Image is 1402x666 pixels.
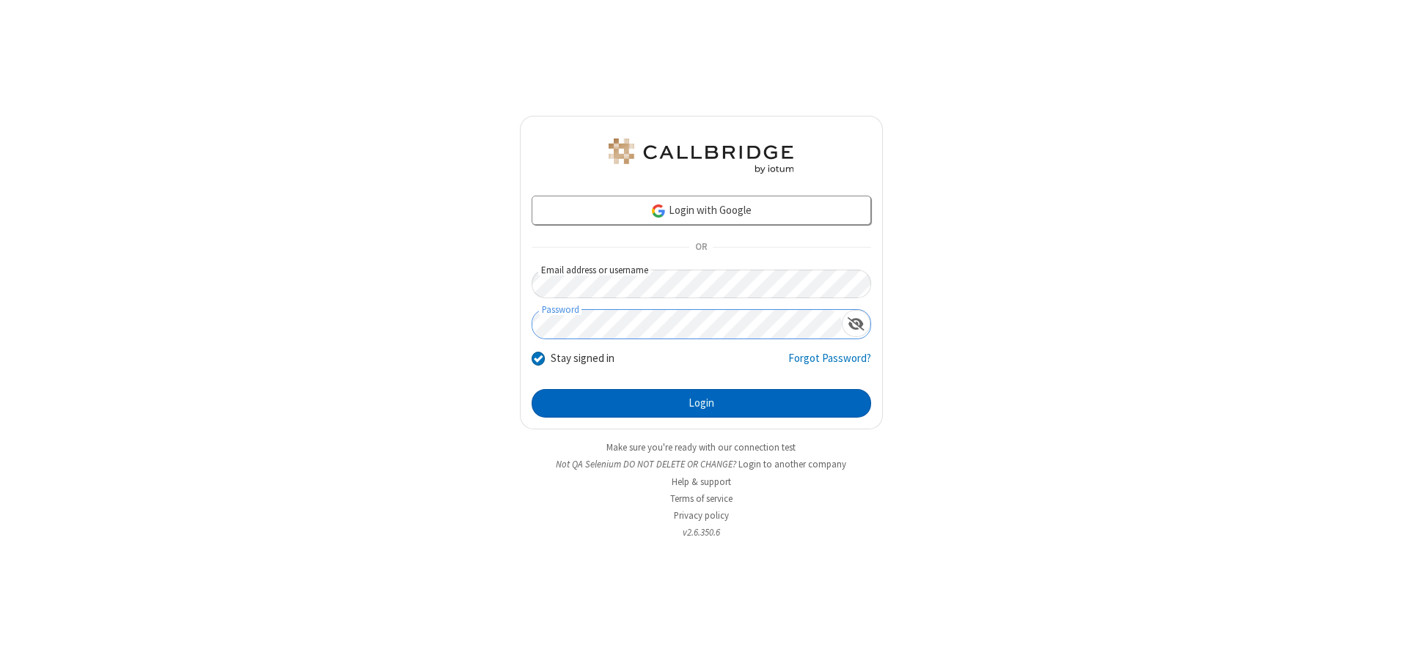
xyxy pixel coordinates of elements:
a: Terms of service [670,492,733,505]
input: Email address or username [532,270,871,298]
img: google-icon.png [650,203,667,219]
a: Make sure you're ready with our connection test [606,441,796,454]
a: Forgot Password? [788,350,871,378]
button: Login [532,389,871,418]
li: Not QA Selenium DO NOT DELETE OR CHANGE? [520,457,883,471]
label: Stay signed in [551,350,614,367]
span: OR [689,237,713,258]
div: Show password [842,310,870,337]
a: Help & support [672,476,731,488]
button: Login to another company [738,457,846,471]
a: Login with Google [532,196,871,225]
img: QA Selenium DO NOT DELETE OR CHANGE [606,138,796,174]
input: Password [532,310,842,338]
a: Privacy policy [674,509,729,522]
li: v2.6.350.6 [520,525,883,539]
